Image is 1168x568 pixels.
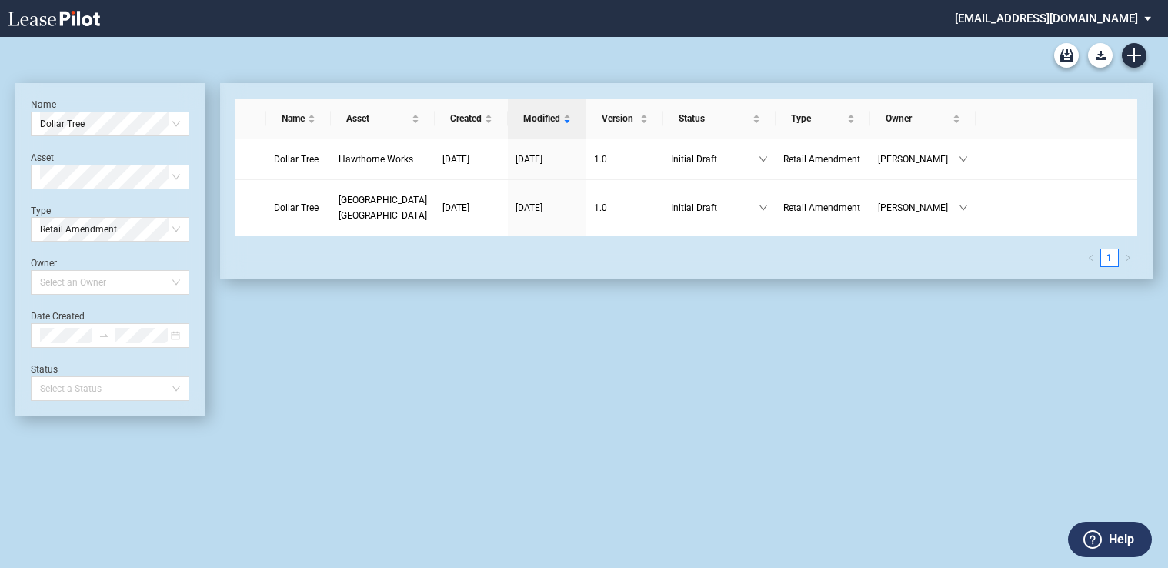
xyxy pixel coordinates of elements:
[274,152,323,167] a: Dollar Tree
[594,200,656,216] a: 1.0
[339,192,427,223] a: [GEOGRAPHIC_DATA] [GEOGRAPHIC_DATA]
[31,99,56,110] label: Name
[886,111,949,126] span: Owner
[442,200,500,216] a: [DATE]
[98,330,109,341] span: to
[759,203,768,212] span: down
[508,99,586,139] th: Modified
[679,111,750,126] span: Status
[40,112,180,135] span: Dollar Tree
[1100,249,1119,267] li: 1
[31,152,54,163] label: Asset
[523,111,560,126] span: Modified
[759,155,768,164] span: down
[878,152,959,167] span: [PERSON_NAME]
[339,154,413,165] span: Hawthorne Works
[31,258,57,269] label: Owner
[1068,522,1152,557] button: Help
[442,154,469,165] span: [DATE]
[776,99,870,139] th: Type
[870,99,976,139] th: Owner
[1124,254,1132,262] span: right
[339,152,427,167] a: Hawthorne Works
[1122,43,1146,68] a: Create new document
[783,200,863,216] a: Retail Amendment
[516,202,542,213] span: [DATE]
[783,154,860,165] span: Retail Amendment
[442,202,469,213] span: [DATE]
[878,200,959,216] span: [PERSON_NAME]
[671,200,759,216] span: Initial Draft
[1082,249,1100,267] button: left
[346,111,409,126] span: Asset
[31,205,51,216] label: Type
[40,218,180,241] span: Retail Amendment
[783,152,863,167] a: Retail Amendment
[663,99,776,139] th: Status
[959,155,968,164] span: down
[266,99,331,139] th: Name
[274,200,323,216] a: Dollar Tree
[1082,249,1100,267] li: Previous Page
[339,195,427,221] span: Town Center Colleyville
[602,111,637,126] span: Version
[516,200,579,216] a: [DATE]
[1119,249,1137,267] li: Next Page
[783,202,860,213] span: Retail Amendment
[586,99,663,139] th: Version
[274,154,319,165] span: Dollar Tree
[594,152,656,167] a: 1.0
[594,202,607,213] span: 1 . 0
[282,111,305,126] span: Name
[331,99,435,139] th: Asset
[1087,254,1095,262] span: left
[1054,43,1079,68] a: Archive
[274,202,319,213] span: Dollar Tree
[31,311,85,322] label: Date Created
[1109,530,1134,550] label: Help
[594,154,607,165] span: 1 . 0
[1088,43,1113,68] button: Download Blank Form
[442,152,500,167] a: [DATE]
[516,154,542,165] span: [DATE]
[1119,249,1137,267] button: right
[791,111,844,126] span: Type
[671,152,759,167] span: Initial Draft
[516,152,579,167] a: [DATE]
[959,203,968,212] span: down
[435,99,508,139] th: Created
[450,111,482,126] span: Created
[1083,43,1117,68] md-menu: Download Blank Form List
[98,330,109,341] span: swap-right
[1101,249,1118,266] a: 1
[31,364,58,375] label: Status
